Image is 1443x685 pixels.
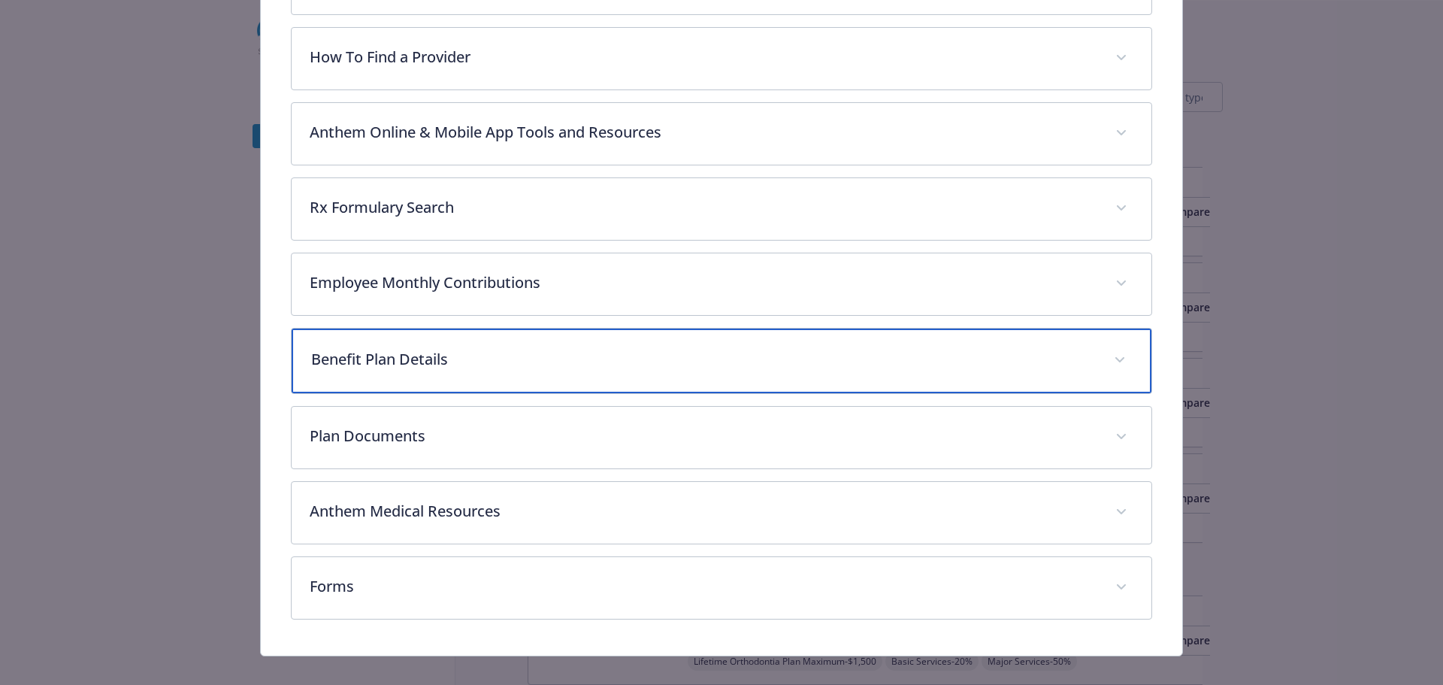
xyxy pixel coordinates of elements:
[292,103,1152,165] div: Anthem Online & Mobile App Tools and Resources
[292,253,1152,315] div: Employee Monthly Contributions
[292,407,1152,468] div: Plan Documents
[310,121,1098,144] p: Anthem Online & Mobile App Tools and Resources
[292,482,1152,544] div: Anthem Medical Resources
[310,46,1098,68] p: How To Find a Provider
[292,178,1152,240] div: Rx Formulary Search
[310,271,1098,294] p: Employee Monthly Contributions
[292,557,1152,619] div: Forms
[310,196,1098,219] p: Rx Formulary Search
[292,329,1152,393] div: Benefit Plan Details
[311,348,1097,371] p: Benefit Plan Details
[310,500,1098,523] p: Anthem Medical Resources
[310,425,1098,447] p: Plan Documents
[292,28,1152,89] div: How To Find a Provider
[310,575,1098,598] p: Forms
